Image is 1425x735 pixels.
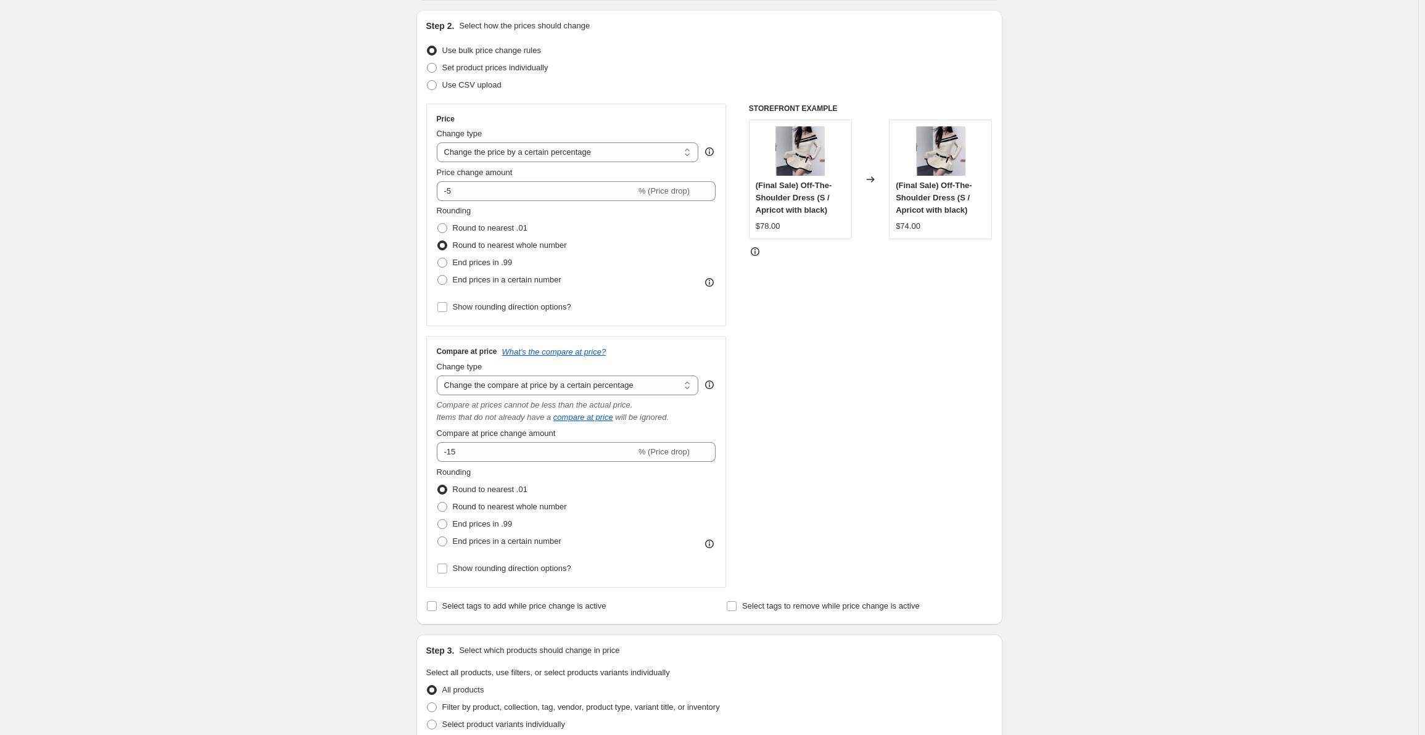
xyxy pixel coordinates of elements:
span: End prices in .99 [453,519,513,528]
p: Select which products should change in price [459,644,619,657]
span: Round to nearest .01 [453,223,527,232]
h2: Step 2. [426,20,455,32]
span: Use CSV upload [442,80,502,89]
div: $78.00 [756,220,780,232]
span: End prices in a certain number [453,536,561,546]
span: Select tags to add while price change is active [442,601,606,610]
span: Price change amount [437,168,513,177]
h3: Compare at price [437,347,497,356]
span: Show rounding direction options? [453,302,571,311]
span: Change type [437,129,482,138]
span: All products [442,685,484,694]
span: Change type [437,362,482,371]
h2: Step 3. [426,644,455,657]
span: Show rounding direction options? [453,564,571,573]
span: Select tags to remove while price change is active [742,601,920,610]
span: End prices in a certain number [453,275,561,284]
i: Compare at prices cannot be less than the actual price. [437,400,633,409]
div: help [703,379,716,391]
h3: Price [437,114,455,124]
span: Select all products, use filters, or select products variants individually [426,668,670,677]
span: Round to nearest whole number [453,240,567,250]
img: wsxc1681395411389_5_80x.jpg [775,126,825,176]
div: help [703,146,716,158]
span: Select product variants individually [442,720,565,729]
img: wsxc1681395411389_5_80x.jpg [916,126,965,176]
h6: STOREFRONT EXAMPLE [749,104,993,113]
input: -15 [437,181,636,201]
i: will be ignored. [615,413,669,422]
span: Rounding [437,206,471,215]
span: % (Price drop) [638,186,690,195]
span: (Final Sale) Off-The-Shoulder Dress (S / Apricot with black) [896,181,972,215]
span: Round to nearest whole number [453,502,567,511]
span: Rounding [437,467,471,477]
span: Filter by product, collection, tag, vendor, product type, variant title, or inventory [442,702,720,712]
span: Compare at price change amount [437,429,556,438]
span: Round to nearest .01 [453,485,527,494]
div: $74.00 [896,220,920,232]
span: End prices in .99 [453,258,513,267]
i: Items that do not already have a [437,413,551,422]
span: (Final Sale) Off-The-Shoulder Dress (S / Apricot with black) [756,181,832,215]
span: Set product prices individually [442,63,548,72]
input: -15 [437,442,636,462]
p: Select how the prices should change [459,20,590,32]
span: % (Price drop) [638,447,690,456]
button: What's the compare at price? [502,347,606,356]
button: compare at price [553,413,613,422]
span: Use bulk price change rules [442,46,541,55]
